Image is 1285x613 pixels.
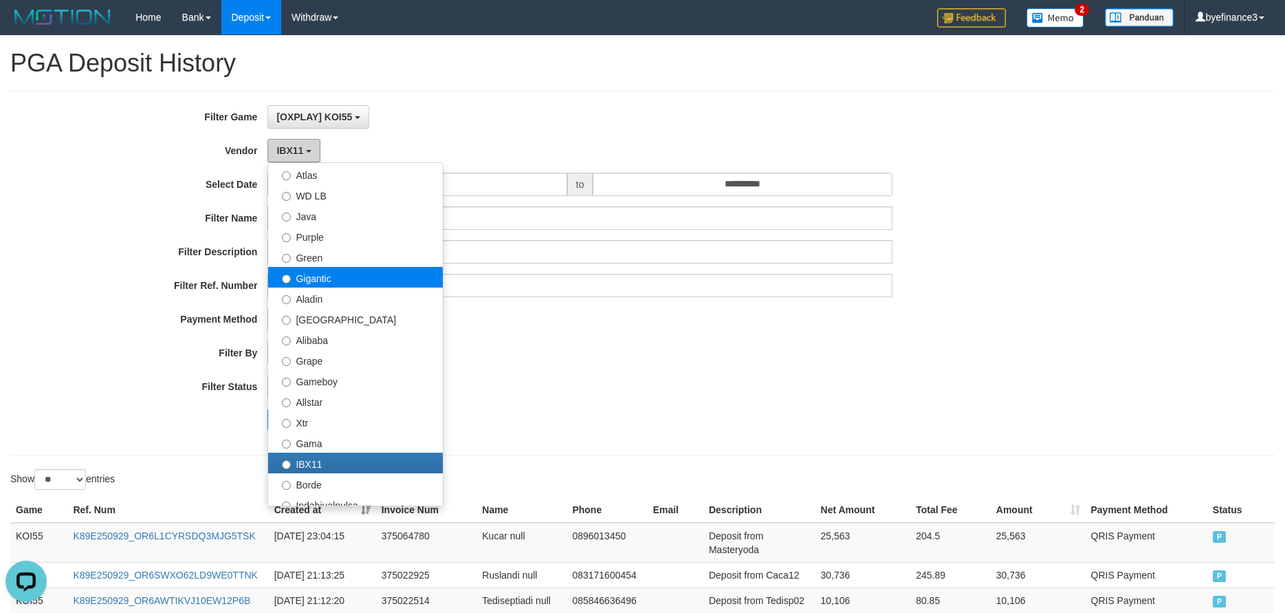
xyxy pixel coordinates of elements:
td: [DATE] 21:12:20 [269,588,376,613]
input: Alibaba [282,336,291,345]
td: 25,563 [991,523,1086,563]
input: Xtr [282,419,291,428]
input: Java [282,213,291,222]
td: 245.89 [910,562,991,588]
td: Kucar null [476,523,567,563]
input: Grape [282,357,291,366]
th: Payment Method [1086,497,1207,523]
img: Button%20Memo.svg [1026,8,1084,28]
th: Phone [567,497,647,523]
span: to [567,173,593,196]
label: Borde [268,473,443,494]
th: Created at: activate to sort column ascending [269,497,376,523]
td: 085846636496 [567,588,647,613]
button: [OXPLAY] KOI55 [267,105,369,129]
input: Indahjualpulsa [282,502,291,510]
input: Borde [282,481,291,490]
input: WD LB [282,192,291,201]
td: Ruslandi null [476,562,567,588]
label: Alibaba [268,329,443,349]
label: Purple [268,226,443,246]
label: Show entries [10,469,115,490]
a: K89E250929_OR6AWTIKVJ10EW12P6B [73,595,250,606]
button: IBX11 [267,139,320,162]
td: 25,563 [815,523,911,563]
label: Xtr [268,411,443,432]
label: Gama [268,432,443,453]
td: 083171600454 [567,562,647,588]
td: QRIS Payment [1086,523,1207,563]
label: [GEOGRAPHIC_DATA] [268,308,443,329]
td: 30,736 [815,562,911,588]
td: 10,106 [991,588,1086,613]
th: Total Fee [910,497,991,523]
th: Ref. Num [67,497,268,523]
input: [GEOGRAPHIC_DATA] [282,316,291,325]
td: 30,736 [991,562,1086,588]
span: PAID [1213,596,1227,607]
th: Amount: activate to sort column ascending [991,497,1086,523]
input: Purple [282,233,291,242]
td: [DATE] 23:04:15 [269,523,376,563]
label: Gameboy [268,370,443,391]
td: 10,106 [815,588,911,613]
span: IBX11 [276,145,303,156]
label: Java [268,205,443,226]
button: Open LiveChat chat widget [6,6,47,47]
label: Gigantic [268,267,443,288]
input: Atlas [282,171,291,180]
span: 2 [1075,3,1089,16]
td: [DATE] 21:13:25 [269,562,376,588]
input: Aladin [282,295,291,304]
label: Aladin [268,288,443,308]
span: PAID [1213,570,1227,582]
label: Green [268,246,443,267]
h1: PGA Deposit History [10,50,1275,77]
label: Allstar [268,391,443,411]
img: panduan.png [1105,8,1174,27]
td: Deposit from Tedisp02 [703,588,815,613]
label: IBX11 [268,453,443,473]
td: Tediseptiadi null [476,588,567,613]
th: Game [10,497,67,523]
img: Feedback.jpg [937,8,1006,28]
th: Status [1207,497,1275,523]
label: WD LB [268,184,443,205]
td: KOI55 [10,523,67,563]
th: Net Amount [815,497,911,523]
th: Description [703,497,815,523]
td: QRIS Payment [1086,588,1207,613]
input: IBX11 [282,460,291,469]
td: Deposit from Caca12 [703,562,815,588]
th: Name [476,497,567,523]
span: PAID [1213,531,1227,543]
input: Allstar [282,398,291,407]
th: Email [648,497,703,523]
img: MOTION_logo.png [10,7,115,28]
select: Showentries [34,469,86,490]
td: 375022514 [376,588,477,613]
td: 204.5 [910,523,991,563]
input: Gigantic [282,275,291,283]
label: Indahjualpulsa [268,494,443,515]
label: Atlas [268,164,443,184]
td: 80.85 [910,588,991,613]
th: Invoice Num [376,497,477,523]
a: K89E250929_OR6SWXO62LD9WE0TTNK [73,570,257,581]
td: 375022925 [376,562,477,588]
td: 0896013450 [567,523,647,563]
input: Green [282,254,291,263]
span: [OXPLAY] KOI55 [276,111,352,122]
label: Grape [268,349,443,370]
td: Deposit from Masteryoda [703,523,815,563]
td: 375064780 [376,523,477,563]
a: K89E250929_OR6L1CYRSDQ3MJG5TSK [73,530,255,541]
input: Gama [282,440,291,449]
input: Gameboy [282,378,291,387]
td: QRIS Payment [1086,562,1207,588]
